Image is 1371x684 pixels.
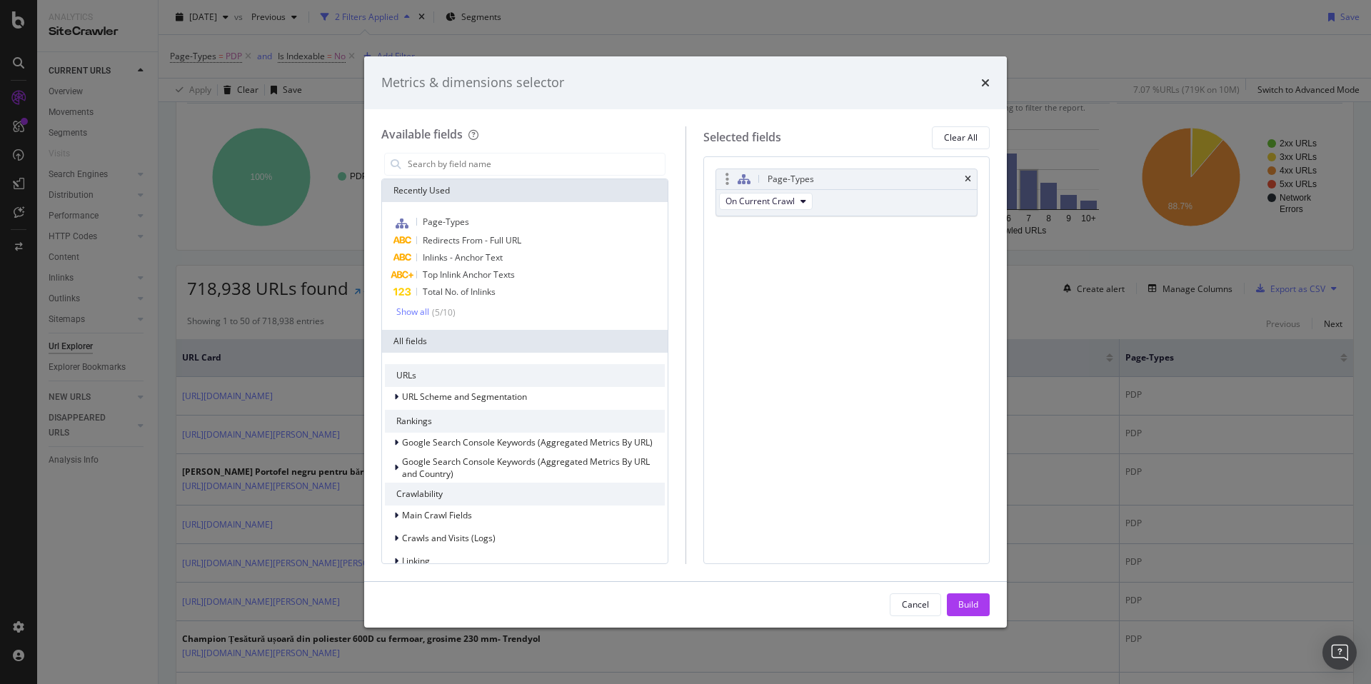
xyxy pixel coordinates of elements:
[944,131,978,144] div: Clear All
[423,268,515,281] span: Top Inlink Anchor Texts
[1322,635,1357,670] div: Open Intercom Messenger
[958,598,978,610] div: Build
[385,483,665,506] div: Crawlability
[382,179,668,202] div: Recently Used
[382,330,668,353] div: All fields
[385,364,665,387] div: URLs
[932,126,990,149] button: Clear All
[364,56,1007,628] div: modal
[402,436,653,448] span: Google Search Console Keywords (Aggregated Metrics By URL)
[768,172,814,186] div: Page-Types
[402,555,430,567] span: Linking
[402,456,650,480] span: Google Search Console Keywords (Aggregated Metrics By URL and Country)
[381,126,463,142] div: Available fields
[423,286,496,298] span: Total No. of Inlinks
[396,307,429,317] div: Show all
[429,306,456,318] div: ( 5 / 10 )
[965,175,971,183] div: times
[902,598,929,610] div: Cancel
[385,410,665,433] div: Rankings
[423,216,469,228] span: Page-Types
[423,234,521,246] span: Redirects From - Full URL
[381,74,564,92] div: Metrics & dimensions selector
[406,154,665,175] input: Search by field name
[402,391,527,403] span: URL Scheme and Segmentation
[402,532,496,544] span: Crawls and Visits (Logs)
[402,509,472,521] span: Main Crawl Fields
[719,193,813,210] button: On Current Crawl
[423,251,503,263] span: Inlinks - Anchor Text
[890,593,941,616] button: Cancel
[947,593,990,616] button: Build
[981,74,990,92] div: times
[715,169,978,216] div: Page-TypestimesOn Current Crawl
[703,129,781,146] div: Selected fields
[725,195,795,207] span: On Current Crawl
